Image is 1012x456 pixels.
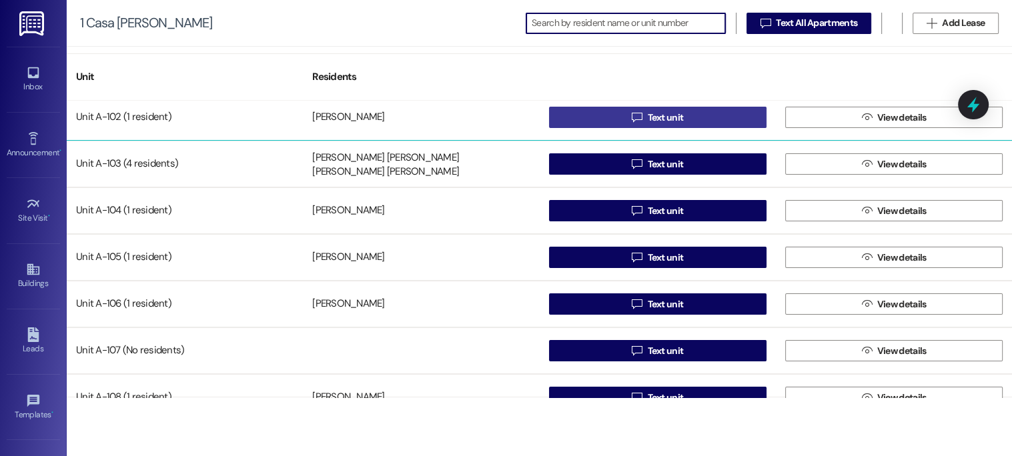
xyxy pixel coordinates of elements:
span: Text unit [647,204,683,218]
input: Search by resident name or unit number [532,14,725,33]
a: Templates • [7,389,60,425]
i:  [861,112,871,123]
span: Add Lease [942,16,985,30]
div: Unit A-105 (1 resident) [67,244,303,271]
a: Leads [7,323,60,359]
div: [PERSON_NAME] [312,204,384,218]
button: View details [785,293,1003,315]
div: [PERSON_NAME] [312,111,384,125]
i:  [861,205,871,216]
div: [PERSON_NAME] [PERSON_NAME] [312,165,459,179]
a: Site Visit • [7,193,60,229]
span: Text unit [647,111,683,125]
button: Text unit [549,200,767,221]
span: View details [877,297,927,311]
button: Text unit [549,293,767,315]
i:  [632,159,642,169]
i:  [632,345,642,356]
i:  [861,159,871,169]
i:  [632,299,642,309]
img: ResiDesk Logo [19,11,47,36]
span: Text unit [647,344,683,358]
div: Unit A-108 (1 resident) [67,384,303,411]
span: View details [877,344,927,358]
div: Residents [303,61,539,93]
div: [PERSON_NAME] [312,251,384,265]
i:  [861,299,871,309]
button: Text unit [549,107,767,128]
span: View details [877,391,927,405]
div: Unit A-104 (1 resident) [67,197,303,224]
button: Add Lease [913,13,999,34]
i:  [927,18,937,29]
i:  [761,18,771,29]
button: Text unit [549,340,767,361]
span: Text unit [647,157,683,171]
span: Text unit [647,391,683,405]
i:  [632,112,642,123]
i:  [861,392,871,403]
div: Unit A-103 (4 residents) [67,151,303,177]
i:  [632,205,642,216]
div: Unit A-102 (1 resident) [67,104,303,131]
div: [PERSON_NAME] [PERSON_NAME] [312,151,459,165]
button: View details [785,387,1003,408]
div: Unit A-107 (No residents) [67,337,303,364]
i:  [632,252,642,263]
span: Text unit [647,297,683,311]
span: View details [877,157,927,171]
button: Text unit [549,387,767,408]
span: • [51,408,53,417]
a: Buildings [7,258,60,294]
span: Text unit [647,251,683,265]
i:  [861,252,871,263]
div: Unit A-106 (1 resident) [67,291,303,317]
button: View details [785,200,1003,221]
button: Text unit [549,247,767,268]
button: Text unit [549,153,767,175]
a: Inbox [7,61,60,97]
div: Unit [67,61,303,93]
div: [PERSON_NAME] [312,297,384,311]
span: View details [877,251,927,265]
button: Text All Apartments [746,13,871,34]
span: • [48,211,50,221]
button: View details [785,247,1003,268]
span: View details [877,111,927,125]
i:  [861,345,871,356]
span: Text All Apartments [776,16,857,30]
button: View details [785,107,1003,128]
span: • [59,146,61,155]
button: View details [785,340,1003,361]
div: 1 Casa [PERSON_NAME] [80,16,212,30]
div: [PERSON_NAME] [312,391,384,405]
span: View details [877,204,927,218]
button: View details [785,153,1003,175]
i:  [632,392,642,403]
